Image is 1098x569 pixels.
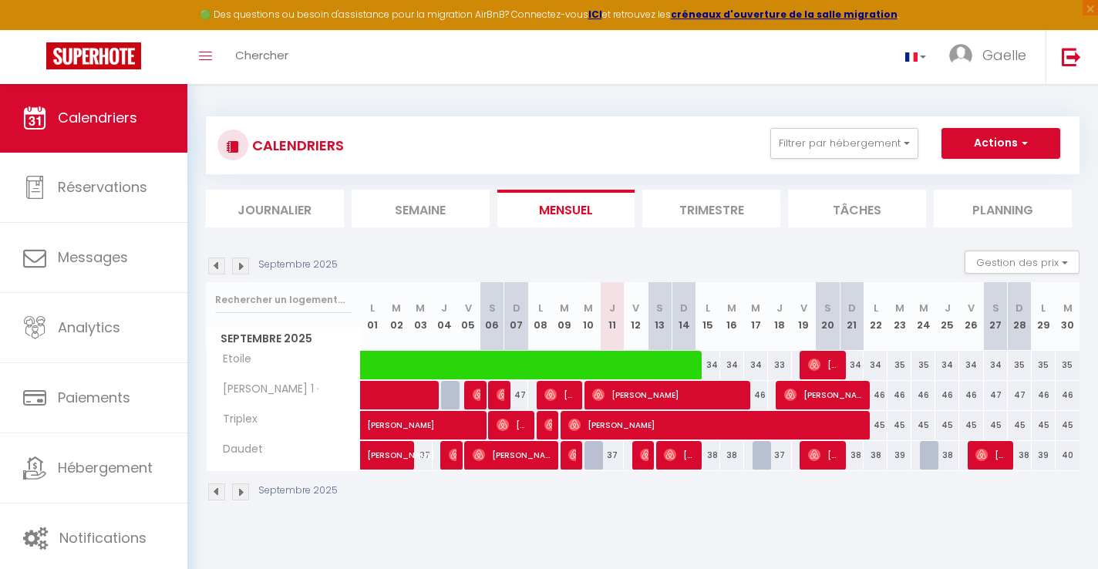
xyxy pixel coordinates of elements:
[361,411,385,440] a: [PERSON_NAME]
[788,190,926,227] li: Tâches
[588,8,602,21] a: ICI
[840,282,864,351] th: 21
[984,282,1008,351] th: 27
[367,433,438,462] span: [PERSON_NAME]
[1008,282,1032,351] th: 28
[864,411,887,439] div: 45
[744,282,768,351] th: 17
[258,258,338,272] p: Septembre 2025
[209,411,267,428] span: Triplex
[984,381,1008,409] div: 47
[392,301,401,315] abbr: M
[887,381,911,409] div: 46
[768,441,792,470] div: 37
[1041,301,1046,315] abbr: L
[934,190,1072,227] li: Planning
[992,301,999,315] abbr: S
[544,410,552,439] span: Schérazade Chekireb
[1008,441,1032,470] div: 38
[911,381,935,409] div: 46
[409,282,433,351] th: 03
[671,8,898,21] a: créneaux d'ouverture de la salle migration
[465,301,472,315] abbr: V
[568,410,863,439] span: [PERSON_NAME]
[235,47,288,63] span: Chercher
[887,282,911,351] th: 23
[552,282,576,351] th: 09
[473,440,552,470] span: [PERSON_NAME]
[1008,411,1032,439] div: 45
[696,282,720,351] th: 15
[441,301,447,315] abbr: J
[224,30,300,84] a: Chercher
[706,301,710,315] abbr: L
[911,411,935,439] div: 45
[949,44,972,67] img: ...
[352,190,490,227] li: Semaine
[935,351,959,379] div: 34
[1008,351,1032,379] div: 35
[433,282,456,351] th: 04
[784,380,864,409] span: [PERSON_NAME]
[1062,47,1081,66] img: logout
[656,301,663,315] abbr: S
[248,128,344,163] h3: CALENDRIERS
[361,282,385,351] th: 01
[1032,441,1056,470] div: 39
[945,301,951,315] abbr: J
[959,411,983,439] div: 45
[361,441,385,470] a: [PERSON_NAME]
[576,282,600,351] th: 10
[568,440,576,470] span: [PERSON_NAME]
[58,318,120,337] span: Analytics
[792,282,816,351] th: 19
[848,301,856,315] abbr: D
[911,351,935,379] div: 35
[864,441,887,470] div: 38
[609,301,615,315] abbr: J
[680,301,688,315] abbr: D
[1056,282,1079,351] th: 30
[59,528,147,547] span: Notifications
[874,301,878,315] abbr: L
[938,30,1046,84] a: ... Gaelle
[385,282,409,351] th: 02
[776,301,783,315] abbr: J
[864,282,887,351] th: 22
[664,440,696,470] span: [PERSON_NAME]
[864,381,887,409] div: 46
[1032,411,1056,439] div: 45
[1032,351,1056,379] div: 35
[58,108,137,127] span: Calendriers
[215,286,352,314] input: Rechercher un logement...
[480,282,504,351] th: 06
[209,381,323,398] span: [PERSON_NAME] 1 ·
[528,282,552,351] th: 08
[538,301,543,315] abbr: L
[648,282,672,351] th: 13
[489,301,496,315] abbr: S
[887,411,911,439] div: 45
[720,441,744,470] div: 38
[1063,301,1073,315] abbr: M
[367,402,544,432] span: [PERSON_NAME]
[727,301,736,315] abbr: M
[600,282,624,351] th: 11
[600,441,624,470] div: 37
[456,282,480,351] th: 05
[935,441,959,470] div: 38
[895,301,904,315] abbr: M
[624,282,648,351] th: 12
[975,440,1007,470] span: [PERSON_NAME]
[1032,282,1056,351] th: 29
[58,458,153,477] span: Hébergement
[1015,301,1023,315] abbr: D
[696,441,720,470] div: 38
[935,411,959,439] div: 45
[840,441,864,470] div: 38
[58,177,147,197] span: Réservations
[544,380,576,409] span: [PERSON_NAME]
[513,301,520,315] abbr: D
[370,301,375,315] abbr: L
